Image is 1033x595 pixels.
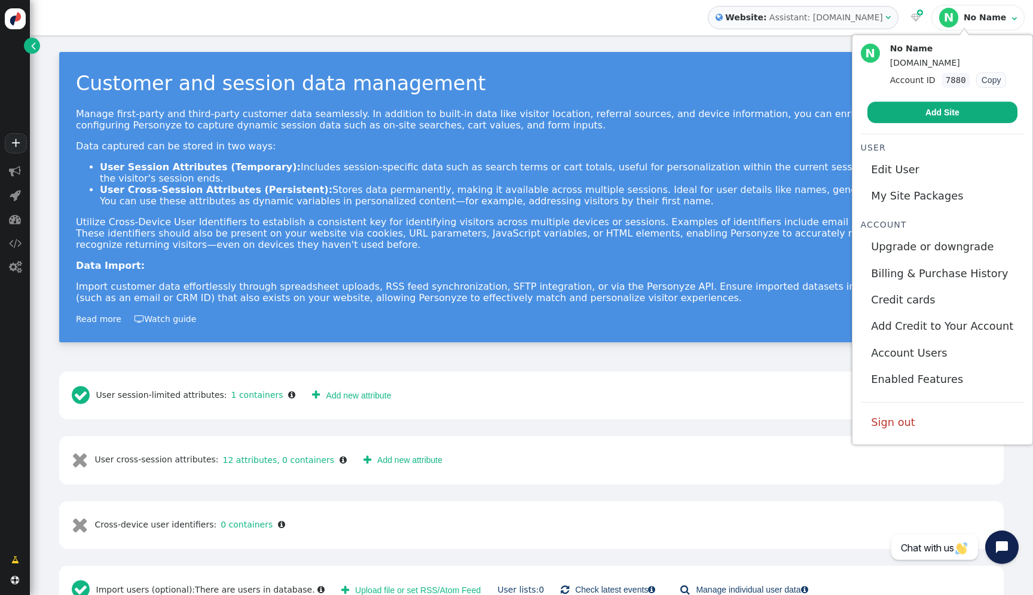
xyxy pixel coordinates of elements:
span:  [317,585,325,594]
span:  [885,13,891,22]
p: Utilize Cross-Device User Identifiers to establish a consistent key for identifying visitors acro... [76,216,987,250]
a: + [5,133,26,154]
span:  [288,391,295,399]
span:  [917,8,923,18]
strong: User Session Attributes (Temporary): [100,161,301,173]
div: Account ID [890,72,1007,88]
a: 1 containers [227,390,283,400]
b: Data Import: [76,260,145,271]
a: 0 containers [216,520,273,529]
a: Edit User [861,157,1024,183]
span:  [648,585,655,594]
a:  [3,549,27,571]
a: Add Site [867,102,1017,123]
span:  [9,213,21,225]
a: 12 attributes, 0 containers [219,455,335,465]
div: No Name [890,44,1007,54]
div: Assistant: [DOMAIN_NAME] [769,11,883,24]
span:  [9,237,22,249]
button: Copy [976,72,1007,88]
span:  [72,449,95,470]
li: Stores data permanently, making it available across multiple sessions. Ideal for user details lik... [100,184,987,207]
p: Manage first-party and third-party customer data seamlessly. In addition to built-in data like vi... [76,108,987,131]
a: My Site Packages [861,183,1024,209]
span:  [312,388,320,403]
li: Includes session-specific data such as search terms or cart totals, useful for personalization wi... [100,161,987,184]
div: No Name [964,13,1009,23]
a:  [24,38,40,54]
span:  [801,585,808,594]
a: Add new attribute [304,385,399,406]
a: Add Credit to Your Account [861,313,1024,339]
span:  [363,453,371,468]
span:  [72,514,95,535]
a: Credit cards [861,287,1024,313]
span:  [1011,14,1017,23]
span:  [9,165,21,177]
span:  [716,11,723,24]
span:  [911,13,921,22]
div: User [861,142,1024,154]
span:  [10,189,21,201]
a: Sign out [861,409,1024,435]
div: N [861,44,880,63]
span:  [135,315,144,323]
a: Billing & Purchase History [861,260,1024,287]
img: logo-icon.svg [5,8,26,29]
div: Cross-device user identifiers: [68,510,289,541]
span: 0 [539,585,544,594]
a: Upgrade or downgrade [861,234,1024,260]
a: Watch guide [135,314,196,324]
p: Data captured can be stored in two ways: [76,140,987,152]
a: Read more [76,314,121,324]
a: Enabled Features [861,366,1024,392]
span:  [9,261,22,273]
div: User cross-session attributes: [68,444,351,476]
span:  [72,385,96,406]
a: Add new attribute [355,449,451,471]
div: User session-limited attributes: [68,380,299,412]
a: Account Users [861,340,1024,366]
span:  [31,39,36,52]
div: Account [861,219,1024,231]
p: Import customer data effortlessly through spreadsheet uploads, RSS feed synchronization, SFTP int... [76,281,987,303]
span:  [11,576,19,584]
span:  [278,520,285,529]
var: 7880 [942,73,970,88]
span:  [11,554,19,566]
strong: User Cross-Session Attributes (Persistent): [100,184,332,195]
a:   [909,11,923,24]
span:  [340,456,347,464]
div: N [939,8,958,27]
div: Customer and session data management [76,69,987,99]
span:  [341,585,349,595]
div: [DOMAIN_NAME] [890,57,1007,69]
b: Website: [723,11,769,24]
a: User lists:0 [497,585,544,594]
span: There are users in database [195,585,312,594]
